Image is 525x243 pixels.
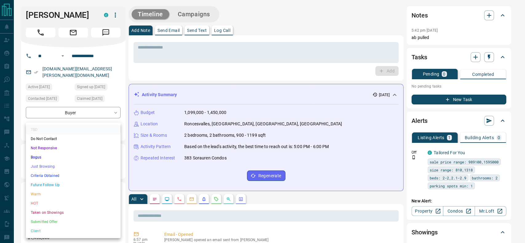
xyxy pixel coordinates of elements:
li: Warm [26,190,121,199]
li: Future Follow Up [26,180,121,190]
li: Just Browsing [26,162,121,171]
li: Criteria Obtained [26,171,121,180]
li: Client [26,226,121,236]
li: HOT [26,199,121,208]
li: Submitted Offer [26,217,121,226]
li: Not Responsive [26,143,121,153]
li: Taken on Showings [26,208,121,217]
li: Bogus [26,153,121,162]
li: Do Not Contact [26,134,121,143]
